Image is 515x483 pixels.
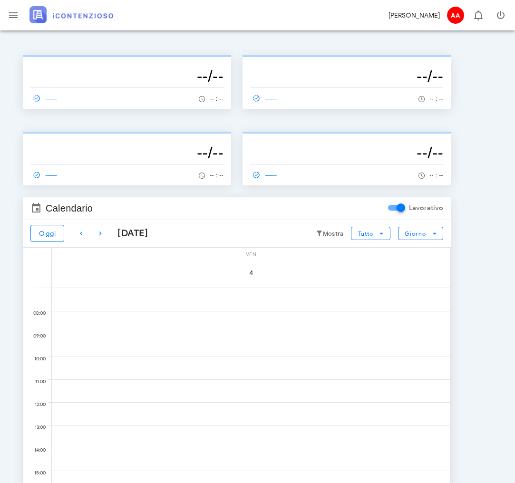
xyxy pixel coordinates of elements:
div: ven [52,248,450,260]
h3: --/-- [30,67,223,86]
button: Distintivo [466,4,489,27]
span: AA [447,7,464,24]
div: 12:00 [23,399,48,410]
p: -------------- [250,59,443,67]
a: ------ [30,92,62,105]
label: Lavorativo [409,203,443,213]
h3: --/-- [250,143,443,162]
span: ------ [250,171,278,179]
p: -------------- [30,59,223,67]
div: 13:00 [23,422,48,433]
button: 4 [238,260,264,286]
a: ------ [250,92,282,105]
span: Oggi [39,230,56,238]
div: 11:00 [23,377,48,387]
span: 4 [238,269,264,277]
span: Tutto [358,230,373,237]
span: -- : -- [429,96,443,102]
span: ------ [30,94,58,103]
button: Oggi [30,225,64,242]
div: [PERSON_NAME] [389,10,440,20]
span: ------ [30,171,58,179]
a: ------ [30,168,62,182]
h3: --/-- [30,143,223,162]
div: 09:00 [23,331,48,341]
div: 14:00 [23,445,48,455]
p: -------------- [250,135,443,143]
span: -- : -- [429,172,443,179]
img: logo-text-2x.png [29,6,113,23]
small: Mostra [323,230,344,238]
span: Calendario [46,201,93,216]
h3: --/-- [250,67,443,86]
p: -------------- [30,135,223,143]
a: ------ [250,168,282,182]
span: -- : -- [210,96,223,102]
div: 15:00 [23,468,48,478]
span: -- : -- [210,172,223,179]
button: Giorno [398,227,443,240]
span: ------ [250,94,278,103]
div: 10:00 [23,354,48,364]
span: Giorno [404,230,427,237]
div: 08:00 [23,308,48,319]
button: AA [444,4,466,27]
button: Tutto [351,227,390,240]
div: [DATE] [110,226,148,241]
